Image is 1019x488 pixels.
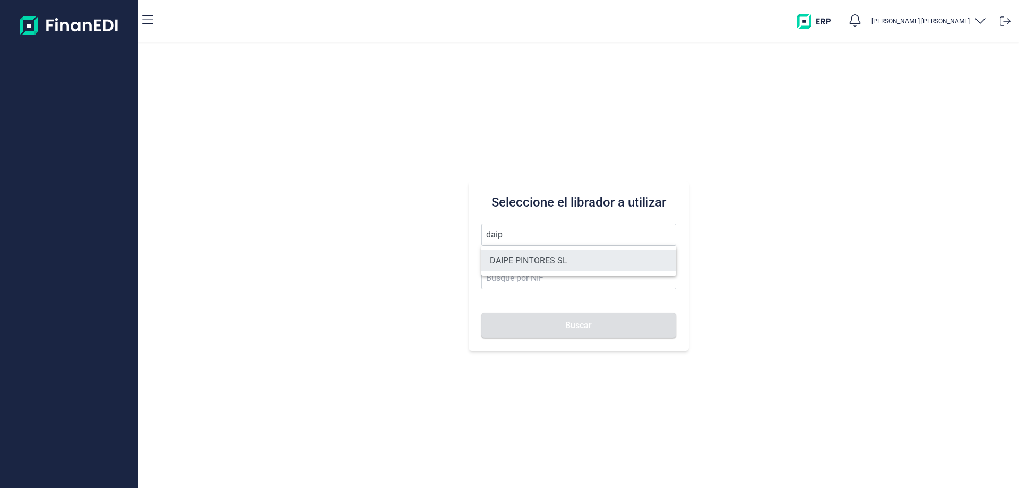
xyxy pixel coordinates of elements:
[565,321,592,329] span: Buscar
[481,267,676,289] input: Busque por NIF
[481,250,676,271] li: DAIPE PINTORES SL
[481,194,676,211] h3: Seleccione el librador a utilizar
[797,14,839,29] img: erp
[871,17,970,25] p: [PERSON_NAME] [PERSON_NAME]
[481,224,676,246] input: Seleccione la razón social
[20,8,119,42] img: Logo de aplicación
[871,14,987,29] button: [PERSON_NAME] [PERSON_NAME]
[481,313,676,338] button: Buscar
